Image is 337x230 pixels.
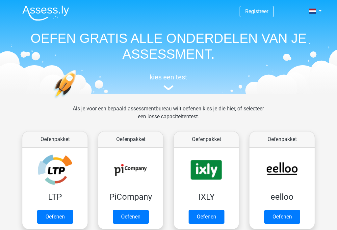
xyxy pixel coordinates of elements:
h5: kies een test [17,73,320,81]
img: assessment [164,85,173,90]
a: Oefenen [264,210,300,224]
img: oefenen [53,70,102,129]
a: Oefenen [113,210,149,224]
a: Registreer [245,8,268,14]
a: Oefenen [189,210,224,224]
div: Als je voor een bepaald assessmentbureau wilt oefenen kies je die hier, of selecteer een losse ca... [67,105,269,129]
a: kies een test [17,73,320,91]
h1: OEFEN GRATIS ALLE ONDERDELEN VAN JE ASSESSMENT. [17,30,320,62]
a: Oefenen [37,210,73,224]
img: Assessly [22,5,69,21]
